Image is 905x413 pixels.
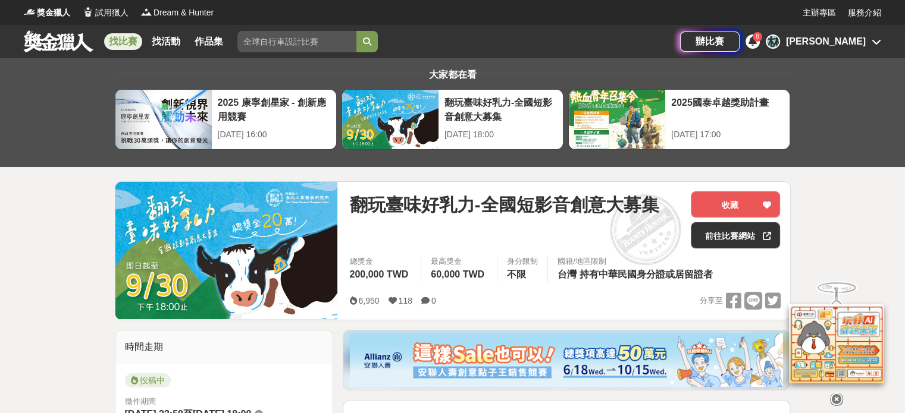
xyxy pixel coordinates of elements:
a: 前往比賽網站 [691,222,780,248]
span: 徵件期間 [125,397,156,406]
div: 時間走期 [115,330,333,364]
span: Dream & Hunter [154,7,214,19]
img: Logo [82,6,94,18]
a: 服務介紹 [848,7,881,19]
span: 60,000 TWD [431,269,484,279]
span: 翻玩臺味好乳力-全國短影音創意大募集 [349,191,659,218]
a: LogoDream & Hunter [140,7,214,19]
span: 持有中華民國身分證或居留證者 [580,269,713,279]
div: 林 [766,34,780,49]
div: 身分限制 [507,256,538,267]
a: 找活動 [147,33,185,50]
a: 2025國泰卓越獎助計畫[DATE] 17:00 [568,89,790,150]
span: 獎金獵人 [37,7,70,19]
span: 試用獵人 [95,7,129,19]
a: 辦比賽 [680,31,740,52]
a: Logo試用獵人 [82,7,129,19]
span: 不限 [507,269,526,279]
img: Logo [24,6,36,18]
button: 收藏 [691,191,780,217]
span: 118 [399,296,412,305]
div: 翻玩臺味好乳力-全國短影音創意大募集 [444,96,557,122]
img: Logo [140,6,152,18]
div: 國籍/地區限制 [558,256,716,267]
div: 2025 康寧創星家 - 創新應用競賽 [218,96,330,122]
input: 全球自行車設計比賽 [237,31,356,52]
span: 最高獎金 [431,256,487,267]
img: dcc59076-91c0-4acb-9c6b-a1d413182f46.png [350,333,783,387]
a: 翻玩臺味好乳力-全國短影音創意大募集[DATE] 18:00 [342,89,563,150]
span: 台灣 [558,269,577,279]
span: 大家都在看 [426,70,480,80]
div: [DATE] 17:00 [671,128,784,141]
div: [DATE] 16:00 [218,128,330,141]
span: 200,000 TWD [349,269,408,279]
a: 找比賽 [104,33,142,50]
span: 投稿中 [125,373,171,387]
a: Logo獎金獵人 [24,7,70,19]
span: 總獎金 [349,256,411,267]
span: 6,950 [358,296,379,305]
a: 2025 康寧創星家 - 創新應用競賽[DATE] 16:00 [115,89,337,150]
div: 2025國泰卓越獎助計畫 [671,96,784,122]
span: 0 [431,296,436,305]
span: 分享至 [699,292,722,310]
img: Cover Image [115,182,338,319]
a: 主辦專區 [803,7,836,19]
span: 8 [756,33,759,40]
img: d2146d9a-e6f6-4337-9592-8cefde37ba6b.png [789,304,884,383]
div: [PERSON_NAME] [786,34,866,49]
div: [DATE] 18:00 [444,128,557,141]
a: 作品集 [190,33,228,50]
